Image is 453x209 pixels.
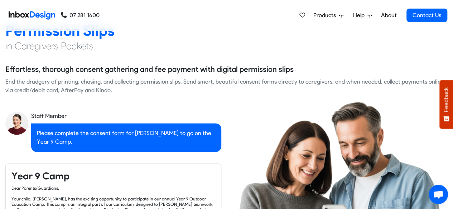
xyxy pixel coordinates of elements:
a: 07 281 1600 [61,11,100,20]
a: About [379,8,399,23]
div: End the drudgery of printing, chasing, and collecting permission slips. Send smart, beautiful con... [5,78,448,95]
span: Products [313,11,339,20]
div: Please complete the consent form for [PERSON_NAME] to go on the Year 9 Camp. [31,123,221,152]
span: Feedback [443,87,449,112]
h5: Effortless, thorough consent gathering and fee payment with digital permission slips [5,64,294,75]
button: Feedback - Show survey [439,80,453,129]
a: Help [350,8,375,23]
a: Open chat [429,185,448,204]
h4: Year 9 Camp [11,169,215,182]
a: Contact Us [406,9,447,22]
span: Help [353,11,367,20]
a: Products [310,8,346,23]
img: staff_avatar.png [5,112,28,135]
div: Staff Member [31,112,221,120]
h4: in Caregivers Pockets [5,40,448,53]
